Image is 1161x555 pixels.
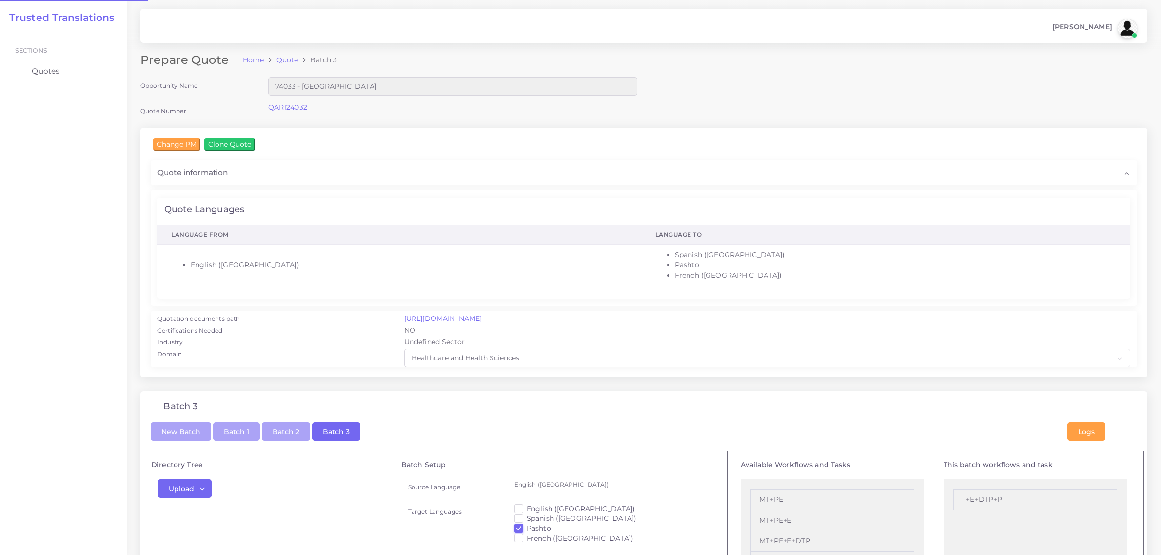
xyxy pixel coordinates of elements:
li: English ([GEOGRAPHIC_DATA]) [191,260,628,270]
a: [URL][DOMAIN_NAME] [404,314,482,323]
th: Language From [157,225,642,244]
h5: This batch workflows and task [944,461,1127,469]
li: French ([GEOGRAPHIC_DATA]) [675,270,1117,280]
span: [PERSON_NAME] [1052,23,1112,30]
button: Upload [158,479,212,498]
a: Home [243,55,264,65]
button: Batch 1 [213,422,260,441]
label: Spanish ([GEOGRAPHIC_DATA]) [527,514,637,523]
label: Certifications Needed [157,326,222,335]
label: Domain [157,350,182,358]
button: Logs [1067,422,1105,441]
a: Batch 1 [213,426,260,435]
input: Change PM [153,138,200,151]
a: [PERSON_NAME]avatar [1047,19,1141,38]
a: Quotes [7,61,119,81]
label: Pashto [527,523,551,533]
a: Quote [276,55,298,65]
label: Opportunity Name [140,81,197,90]
a: New Batch [151,426,211,435]
h2: Prepare Quote [140,53,236,67]
li: MT+PE+E+DTP [750,531,914,552]
label: Source Language [408,483,460,491]
label: Quotation documents path [157,315,240,323]
a: Batch 2 [262,426,310,435]
h5: Available Workflows and Tasks [741,461,924,469]
h4: Quote Languages [164,204,244,215]
li: Spanish ([GEOGRAPHIC_DATA]) [675,250,1117,260]
div: Quote information [151,160,1137,185]
li: MT+PE+E [750,510,914,531]
p: English ([GEOGRAPHIC_DATA]) [514,479,713,490]
h4: Batch 3 [163,401,197,412]
span: Quotes [32,66,59,77]
a: Trusted Translations [2,12,115,23]
span: Logs [1078,427,1095,436]
span: Quote information [157,167,228,178]
label: French ([GEOGRAPHIC_DATA]) [527,534,634,543]
button: New Batch [151,422,211,441]
li: Pashto [675,260,1117,270]
li: Batch 3 [298,55,337,65]
img: avatar [1118,19,1137,38]
th: Language To [642,225,1130,244]
button: Batch 2 [262,422,310,441]
li: T+E+DTP+P [953,489,1117,510]
a: QAR124032 [268,103,307,112]
a: Batch 3 [312,426,360,435]
input: Clone Quote [204,138,255,151]
div: NO [397,325,1137,337]
span: Sections [15,47,47,54]
label: Target Languages [408,507,462,515]
h5: Directory Tree [151,461,387,469]
label: Industry [157,338,183,347]
label: English ([GEOGRAPHIC_DATA]) [527,504,635,514]
label: Quote Number [140,107,186,115]
div: Undefined Sector [397,337,1137,349]
button: Batch 3 [312,422,360,441]
li: MT+PE [750,489,914,510]
h5: Batch Setup [401,461,720,469]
